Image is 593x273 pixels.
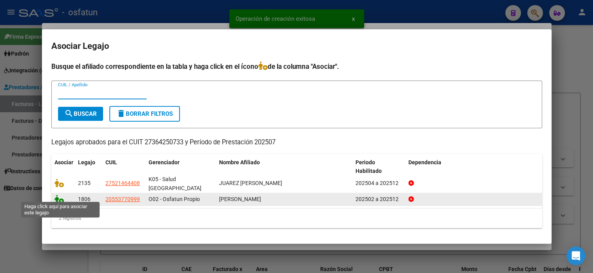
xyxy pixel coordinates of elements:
span: 2135 [78,180,91,186]
p: Legajos aprobados para el CUIT 27364250733 y Período de Prestación 202507 [51,138,542,147]
span: Legajo [78,159,95,165]
span: 27521464408 [105,180,140,186]
span: Gerenciador [149,159,180,165]
span: Nombre Afiliado [219,159,260,165]
h4: Busque el afiliado correspondiente en la tabla y haga click en el ícono de la columna "Asociar". [51,61,542,72]
div: 2 registros [51,208,542,228]
datatable-header-cell: Asociar [51,154,75,180]
span: Borrar Filtros [116,110,173,117]
mat-icon: delete [116,109,126,118]
div: Open Intercom Messenger [566,246,585,265]
span: 1806 [78,196,91,202]
span: 20553770999 [105,196,140,202]
datatable-header-cell: Nombre Afiliado [216,154,353,180]
span: FLORES SEBASTIAN HUGO [219,196,261,202]
datatable-header-cell: Dependencia [405,154,542,180]
datatable-header-cell: CUIL [102,154,145,180]
span: O02 - Osfatun Propio [149,196,200,202]
span: K05 - Salud [GEOGRAPHIC_DATA] [149,176,201,191]
span: CUIL [105,159,117,165]
div: 202504 a 202512 [355,179,402,188]
h2: Asociar Legajo [51,39,542,54]
datatable-header-cell: Gerenciador [145,154,216,180]
span: Buscar [64,110,97,117]
datatable-header-cell: Periodo Habilitado [352,154,405,180]
span: Asociar [54,159,73,165]
button: Buscar [58,107,103,121]
div: 202502 a 202512 [355,195,402,204]
datatable-header-cell: Legajo [75,154,102,180]
button: Borrar Filtros [109,106,180,122]
span: JUAREZ GIMENA ZOE ITATI [219,180,282,186]
mat-icon: search [64,109,74,118]
span: Dependencia [408,159,441,165]
span: Periodo Habilitado [355,159,382,174]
